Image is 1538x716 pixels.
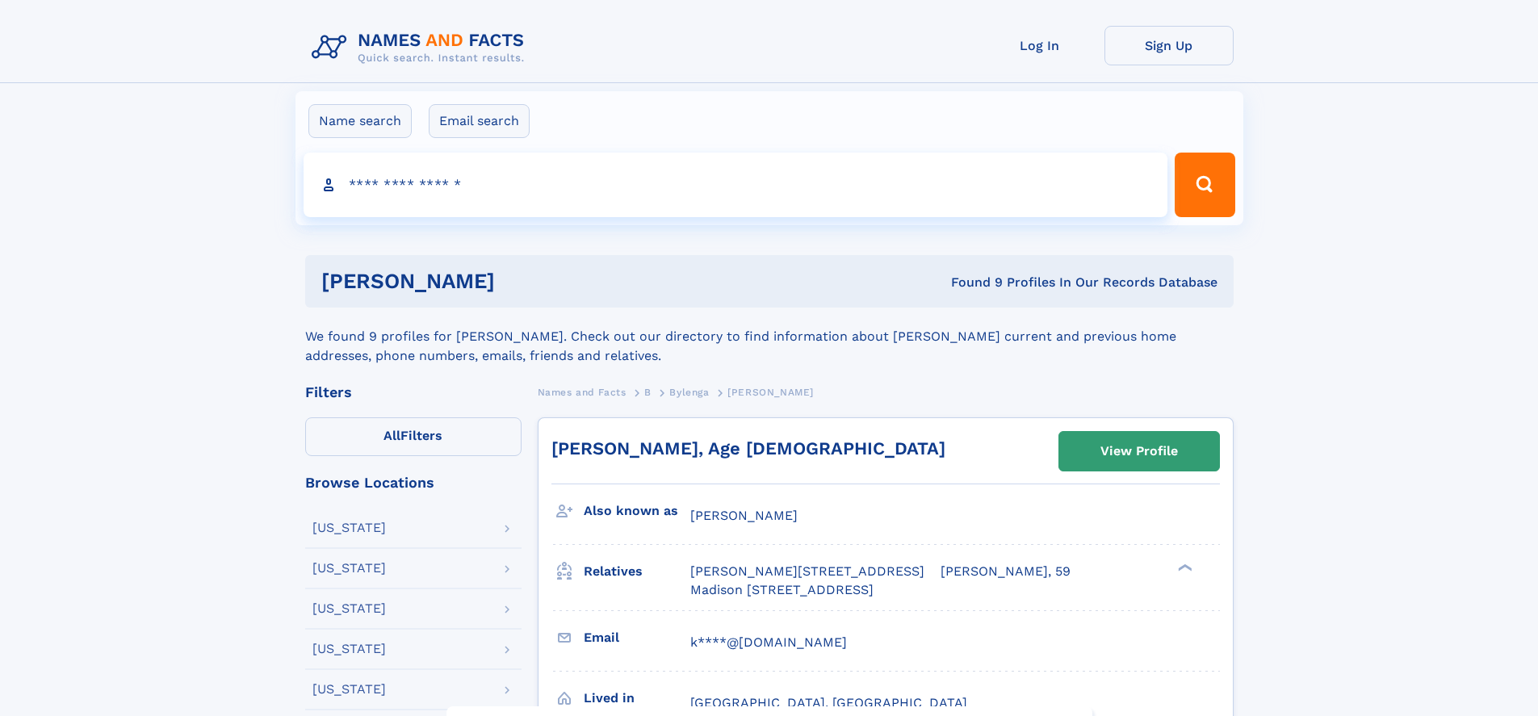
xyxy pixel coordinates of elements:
[669,387,709,398] span: Bylenga
[312,602,386,615] div: [US_STATE]
[305,385,522,400] div: Filters
[1059,432,1219,471] a: View Profile
[669,382,709,402] a: Bylenga
[644,387,652,398] span: B
[584,685,690,712] h3: Lived in
[312,521,386,534] div: [US_STATE]
[308,104,412,138] label: Name search
[1175,153,1234,217] button: Search Button
[644,382,652,402] a: B
[304,153,1168,217] input: search input
[1174,563,1193,573] div: ❯
[305,308,1234,366] div: We found 9 profiles for [PERSON_NAME]. Check out our directory to find information about [PERSON_...
[312,643,386,655] div: [US_STATE]
[1104,26,1234,65] a: Sign Up
[305,26,538,69] img: Logo Names and Facts
[1100,433,1178,470] div: View Profile
[690,581,874,599] a: Madison [STREET_ADDRESS]
[690,563,924,580] a: [PERSON_NAME][STREET_ADDRESS]
[321,271,723,291] h1: [PERSON_NAME]
[584,624,690,651] h3: Email
[727,387,814,398] span: [PERSON_NAME]
[690,508,798,523] span: [PERSON_NAME]
[383,428,400,443] span: All
[312,562,386,575] div: [US_STATE]
[538,382,627,402] a: Names and Facts
[941,563,1071,580] a: [PERSON_NAME], 59
[584,558,690,585] h3: Relatives
[551,438,945,458] a: [PERSON_NAME], Age [DEMOGRAPHIC_DATA]
[690,695,967,710] span: [GEOGRAPHIC_DATA], [GEOGRAPHIC_DATA]
[305,475,522,490] div: Browse Locations
[312,683,386,696] div: [US_STATE]
[723,274,1217,291] div: Found 9 Profiles In Our Records Database
[975,26,1104,65] a: Log In
[305,417,522,456] label: Filters
[429,104,530,138] label: Email search
[584,497,690,525] h3: Also known as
